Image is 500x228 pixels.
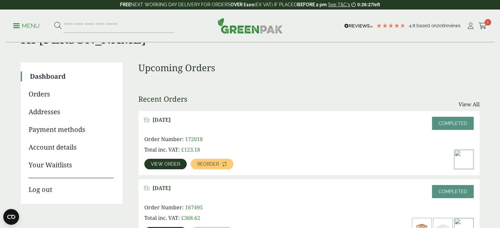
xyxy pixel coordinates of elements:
[197,162,219,166] span: Reorder
[29,125,113,135] a: Payment methods
[144,204,184,211] span: Order Number:
[459,100,480,108] a: View All
[466,23,475,29] i: My Account
[181,214,184,221] span: £
[144,146,180,153] span: Total inc. VAT:
[138,94,187,103] h3: Recent Orders
[29,89,113,99] a: Orders
[479,21,487,31] a: 5
[151,162,180,166] span: View order
[138,62,480,73] h3: Upcoming Orders
[373,2,380,7] span: left
[191,159,233,169] a: Reorder
[3,209,19,225] button: Open CMP widget
[144,135,184,143] span: Order Number:
[29,178,113,195] a: Log out
[181,214,200,221] bdi: 368.62
[144,159,187,169] a: View order
[417,23,437,28] span: Based on
[454,150,473,169] img: 8oz_kraft_a-300x200.jpg
[479,23,487,29] i: Cart
[185,204,203,211] span: 167495
[297,2,327,7] strong: BEFORE 2 pm
[120,2,131,7] strong: FREE
[181,146,200,153] bdi: 123.18
[29,107,113,117] a: Addresses
[218,18,283,33] img: GreenPak Supplies
[344,24,373,28] img: REVIEWS.io
[13,22,40,29] a: Menu
[144,214,180,221] span: Total inc. VAT:
[357,2,373,7] span: 0:26:27
[153,117,171,123] span: [DATE]
[376,23,406,29] div: 4.79 Stars
[444,23,461,28] span: reviews
[437,23,444,28] span: 206
[30,72,113,81] a: Dashboard
[13,22,40,30] p: Menu
[21,10,480,47] h1: Hi [PERSON_NAME]
[409,23,417,28] span: 4.8
[439,189,467,194] span: Completed
[153,185,171,191] span: [DATE]
[29,160,113,170] a: Your Waitlists
[230,2,254,7] strong: OVER £100
[29,142,113,152] a: Account details
[185,135,203,143] span: 172018
[485,19,491,26] span: 5
[439,121,467,126] span: Completed
[328,2,350,7] a: See T&C's
[181,146,184,153] span: £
